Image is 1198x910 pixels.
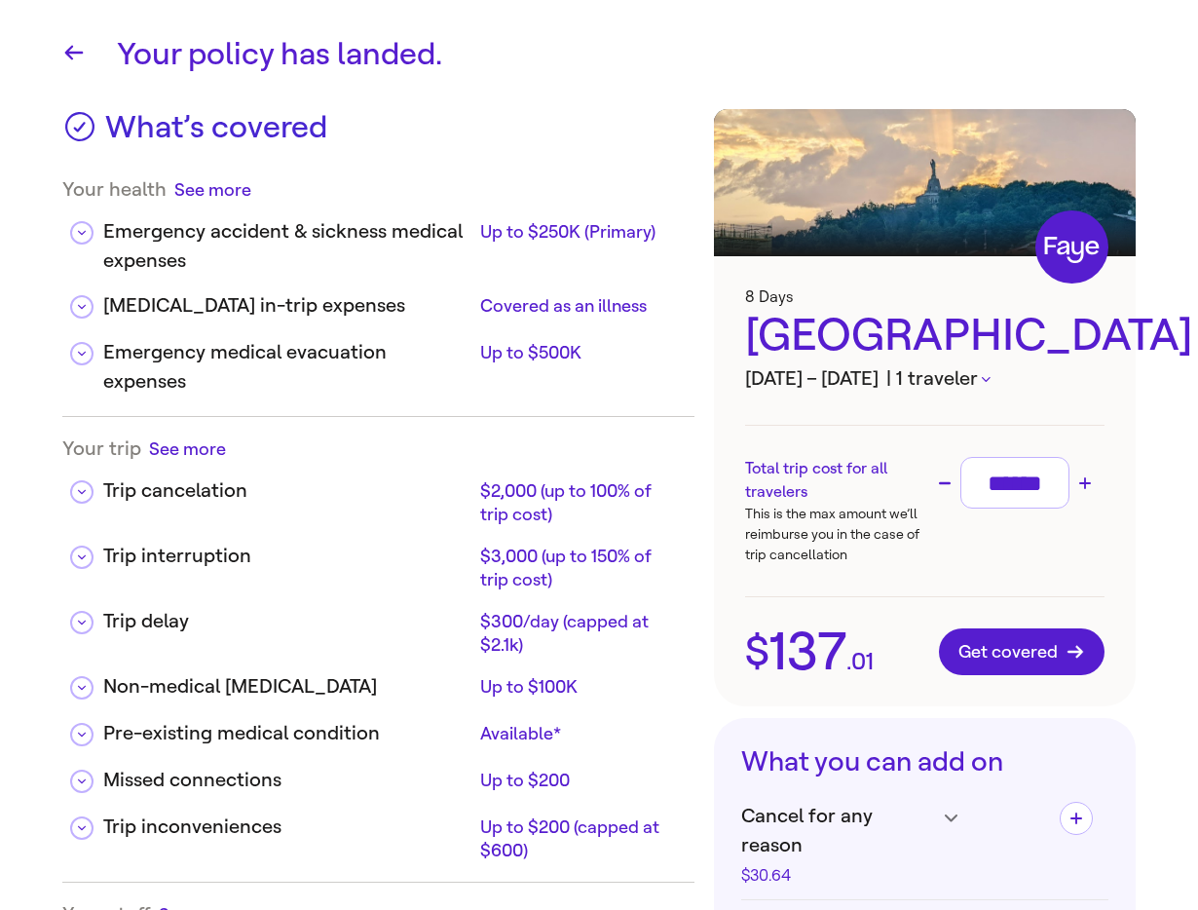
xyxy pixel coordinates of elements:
div: $30.64 [741,868,934,884]
div: Up to $200 [480,769,679,792]
button: | 1 traveler [886,364,992,394]
button: Get covered [939,628,1104,675]
p: This is the max amount we’ll reimburse you in the case of trip cancellation [745,504,924,565]
div: Up to $200 (capped at $600) [480,815,679,862]
div: Trip interruption [103,542,472,571]
div: Pre-existing medical condition [103,719,472,748]
h3: What’s covered [105,109,327,158]
div: Your health [62,177,694,202]
div: Missed connectionsUp to $200 [62,750,694,797]
div: Up to $100K [480,675,679,699]
div: Trip delay [103,607,472,636]
button: See more [174,177,251,202]
div: Emergency accident & sickness medical expensesUp to $250K (Primary) [62,202,694,276]
div: Emergency medical evacuation expensesUp to $500K [62,322,694,397]
h4: Cancel for any reason$30.64 [741,802,957,884]
div: Trip interruption$3,000 (up to 150% of trip cost) [62,526,694,591]
div: $300/day (capped at $2.1k) [480,610,679,657]
div: Emergency accident & sickness medical expenses [103,217,472,276]
div: Missed connections [103,766,472,795]
h3: What you can add on [741,745,1108,778]
span: Cancel for any reason [741,802,934,860]
div: $3,000 (up to 150% of trip cost) [480,545,679,591]
div: Covered as an illness [480,294,679,318]
div: Pre-existing medical conditionAvailable* [62,703,694,750]
span: . [846,650,851,673]
div: Available* [480,722,679,745]
h3: [DATE] – [DATE] [745,364,1104,394]
span: Get covered [958,642,1085,662]
span: $ [745,631,769,672]
input: Trip cost [969,466,1061,500]
div: Non-medical [MEDICAL_DATA] [103,672,472,701]
div: Trip cancelation$2,000 (up to 100% of trip cost) [62,461,694,526]
div: Trip inconveniences [103,813,472,842]
div: [MEDICAL_DATA] in-trip expensesCovered as an illness [62,276,694,322]
button: See more [149,436,226,461]
div: Up to $500K [480,341,679,364]
div: Trip inconveniencesUp to $200 (capped at $600) [62,797,694,862]
h3: Total trip cost for all travelers [745,457,924,504]
div: [GEOGRAPHIC_DATA] [745,307,1104,365]
div: Non-medical [MEDICAL_DATA]Up to $100K [62,657,694,703]
div: Emergency medical evacuation expenses [103,338,472,397]
h3: 8 Days [745,287,1104,306]
div: Up to $250K (Primary) [480,220,679,244]
div: $2,000 (up to 100% of trip cost) [480,479,679,526]
button: Increase trip cost [1073,472,1097,495]
div: Trip cancelation [103,476,472,506]
div: Trip delay$300/day (capped at $2.1k) [62,591,694,657]
button: Decrease trip cost [933,472,956,495]
button: Add [1060,802,1093,835]
div: Your trip [62,436,694,461]
h1: Your policy has landed. [117,31,1136,78]
span: 01 [851,650,874,673]
div: [MEDICAL_DATA] in-trip expenses [103,291,472,321]
span: 137 [769,626,846,678]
